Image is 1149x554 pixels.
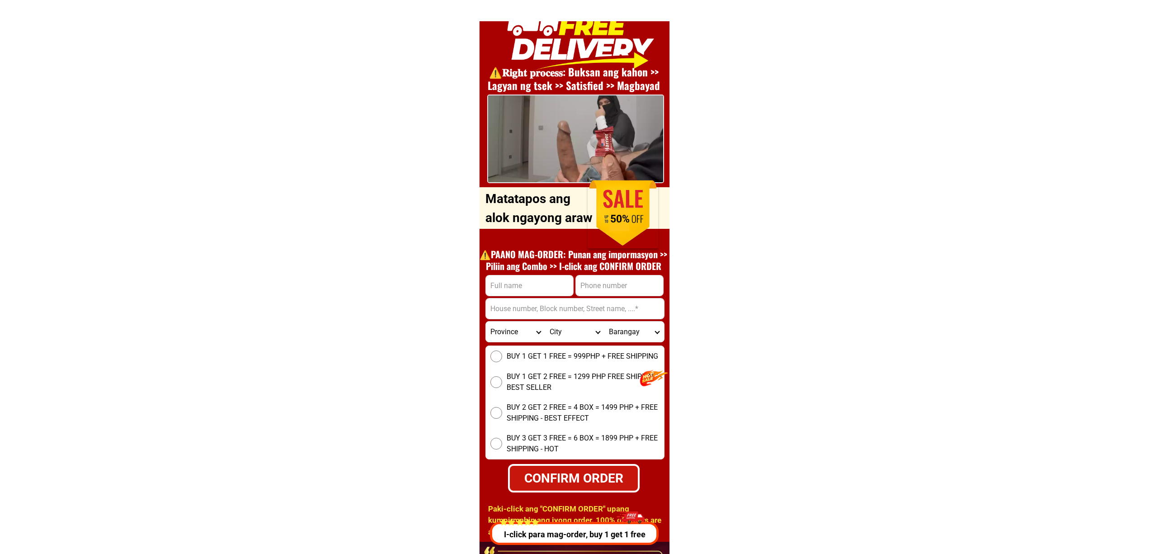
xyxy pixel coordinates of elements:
[490,376,502,388] input: BUY 1 GET 2 FREE = 1299 PHP FREE SHIPPING - BEST SELLER
[490,350,502,362] input: BUY 1 GET 1 FREE = 999PHP + FREE SHIPPING
[604,322,664,342] select: Select commune
[507,371,664,393] span: BUY 1 GET 2 FREE = 1299 PHP FREE SHIPPING - BEST SELLER
[488,528,661,540] p: I-click para mag-order, buy 1 get 1 free
[485,189,597,227] p: Matatapos ang alok ngayong araw
[545,322,604,342] select: Select district
[486,275,573,296] input: Input full_name
[507,402,664,424] span: BUY 2 GET 2 FREE = 4 BOX = 1499 PHP + FREE SHIPPING - BEST EFFECT
[507,433,664,455] span: BUY 3 GET 3 FREE = 6 BOX = 1899 PHP + FREE SHIPPING - HOT
[490,438,502,450] input: BUY 3 GET 3 FREE = 6 BOX = 1899 PHP + FREE SHIPPING - HOT
[511,182,654,222] h1: ORDER DITO
[597,213,643,226] h1: 50%
[510,469,638,488] div: CONFIRM ORDER
[488,503,667,549] h1: Paki-click ang "CONFIRM ORDER" upang kumpirmahin ang iyong order. 100% of orders are anonymous an...
[576,275,663,296] input: Input phone_number
[507,351,658,362] span: BUY 1 GET 1 FREE = 999PHP + FREE SHIPPING
[475,248,672,272] h1: ⚠️️PAANO MAG-ORDER: Punan ang impormasyon >> Piliin ang Combo >> I-click ang CONFIRM ORDER
[486,322,545,342] select: Select province
[475,66,672,93] h1: ⚠️️𝐑𝐢𝐠𝐡𝐭 𝐩𝐫𝐨𝐜𝐞𝐬𝐬: Buksan ang kahon >> Lagyan ng tsek >> Satisfied >> Magbayad
[490,407,502,419] input: BUY 2 GET 2 FREE = 4 BOX = 1499 PHP + FREE SHIPPING - BEST EFFECT
[486,298,664,319] input: Input address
